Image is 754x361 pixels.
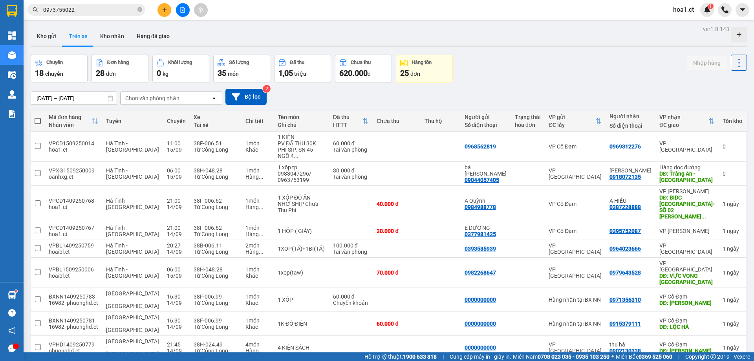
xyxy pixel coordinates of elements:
[137,7,142,12] span: close-circle
[49,317,98,324] div: BXNN1409250781
[167,231,186,237] div: 14/09
[333,293,369,300] div: 60.000 đ
[545,111,606,132] th: Toggle SortBy
[723,269,742,276] div: 1
[659,188,715,194] div: VP [PERSON_NAME]
[49,324,98,330] div: 16982_phuonghd.ct
[194,300,238,306] div: Từ Công Long
[167,341,186,348] div: 21:45
[259,174,264,180] span: ...
[259,204,264,210] span: ...
[225,89,267,105] button: Bộ lọc
[157,3,171,17] button: plus
[106,338,159,357] span: [GEOGRAPHIC_DATA] - [GEOGRAPHIC_DATA]
[465,246,496,252] div: 0393585939
[727,228,739,234] span: ngày
[278,114,325,120] div: Tên món
[245,293,270,300] div: 1 món
[333,300,369,306] div: Chuyển khoản
[549,228,602,234] div: VP Cổ Đạm
[278,269,325,276] div: 1xop(taw)
[167,198,186,204] div: 21:00
[106,71,116,77] span: đơn
[106,290,159,309] span: [GEOGRAPHIC_DATA] - [GEOGRAPHIC_DATA]
[450,352,511,361] span: Cung cấp máy in - giấy in:
[549,266,602,279] div: VP [GEOGRAPHIC_DATA]
[152,55,209,83] button: Khối lượng0kg
[194,147,238,153] div: Từ Công Long
[465,164,507,177] div: bà lan
[130,27,176,46] button: Hàng đã giao
[335,55,392,83] button: Chưa thu620.000đ
[106,242,159,255] span: Hà Tĩnh - [GEOGRAPHIC_DATA]
[333,167,369,174] div: 30.000 đ
[167,324,186,330] div: 14/09
[333,174,369,180] div: Tại văn phòng
[278,170,325,183] div: 0983047296/ 0963753199
[294,153,298,159] span: ...
[329,111,373,132] th: Toggle SortBy
[723,118,742,124] div: Tồn kho
[259,249,264,255] span: ...
[49,167,98,174] div: VPXG1509250009
[465,204,496,210] div: 0984988778
[194,174,238,180] div: Từ Công Long
[549,297,602,303] div: Hàng nhận tại BX NN
[194,204,238,210] div: Từ Công Long
[157,68,161,78] span: 0
[723,170,742,177] div: 0
[659,170,715,183] div: DĐ: Tràng An -Ninh Bình
[609,198,652,204] div: A HIỂU
[167,242,186,249] div: 20:27
[659,194,715,220] div: DĐ: BIDC HÀ NỘI-SỐ 02 TRẦN HƯNG ĐẠO,PHƯỜNG PHAN CHU TRINH,QUẬN HOÀN KIẾM
[723,228,742,234] div: 1
[8,51,16,59] img: warehouse-icon
[513,352,609,361] span: Miền Nam
[49,341,98,348] div: VPHD1409250779
[659,242,715,255] div: VP [GEOGRAPHIC_DATA]
[659,114,708,120] div: VP nhận
[667,5,700,15] span: hoa1.ct
[245,348,270,354] div: Hàng thông thường
[609,113,652,119] div: Người nhận
[194,324,238,330] div: Từ Công Long
[538,354,609,360] strong: 0708 023 035 - 0935 103 250
[710,354,716,359] span: copyright
[194,273,238,279] div: Từ Công Long
[194,317,238,324] div: 38F-006.99
[198,7,203,13] span: aim
[396,55,453,83] button: Hàng tồn25đơn
[278,134,325,140] div: 1 KIỆN
[549,122,595,128] div: ĐC lấy
[106,167,159,180] span: Hà Tĩnh - [GEOGRAPHIC_DATA]
[723,246,742,252] div: 1
[62,27,94,46] button: Trên xe
[33,7,38,13] span: search
[278,140,325,159] div: PV ĐÃ THU 30K PHÍ SÍP: SN 45 NGÕ 44 TRẦN THÁI TÔNG DỊCH VỌNG CẦU GIẤY
[167,249,186,255] div: 14/09
[7,5,17,17] img: logo-vxr
[49,225,98,231] div: VPCD1409250767
[333,249,369,255] div: Tại văn phòng
[377,269,416,276] div: 70.000 đ
[400,68,409,78] span: 25
[125,94,179,102] div: Chọn văn phòng nhận
[8,90,16,99] img: warehouse-icon
[46,60,63,65] div: Chuyến
[278,321,325,327] div: 1K ĐỒ ĐIỆN
[167,167,186,174] div: 06:00
[167,118,186,124] div: Chuyến
[278,246,325,252] div: 1XOP(TĂ)+1BI(TĂ)
[465,321,496,327] div: 0000000000
[8,71,16,79] img: warehouse-icon
[727,246,739,252] span: ngày
[49,204,98,210] div: hoa1.ct
[245,147,270,153] div: Khác
[31,55,88,83] button: Chuyến18chuyến
[708,4,714,9] sup: 1
[49,174,98,180] div: oanhxg.ct
[278,194,325,201] div: 1 XỐP ĐỒ ĂN
[180,7,185,13] span: file-add
[609,246,641,252] div: 0964023666
[245,231,270,237] div: Hàng thông thường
